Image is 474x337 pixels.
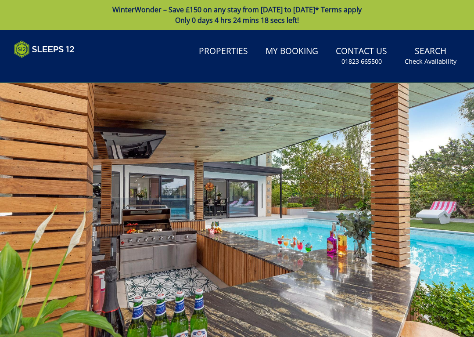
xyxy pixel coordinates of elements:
[14,40,75,58] img: Sleeps 12
[195,42,251,62] a: Properties
[10,63,102,71] iframe: Customer reviews powered by Trustpilot
[302,23,474,337] iframe: LiveChat chat widget
[262,42,322,62] a: My Booking
[175,15,299,25] span: Only 0 days 4 hrs 24 mins 18 secs left!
